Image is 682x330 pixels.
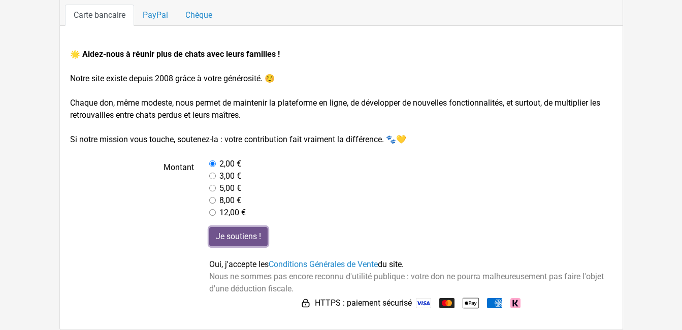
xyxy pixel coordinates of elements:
label: Montant [62,158,202,219]
img: Mastercard [439,298,454,308]
label: 5,00 € [219,182,241,194]
label: 12,00 € [219,207,246,219]
form: Notre site existe depuis 2008 grâce à votre générosité. ☺️ Chaque don, même modeste, nous permet ... [70,48,612,311]
span: Nous ne sommes pas encore reconnu d'utilité publique : votre don ne pourra malheureusement pas fa... [209,272,604,293]
label: 8,00 € [219,194,241,207]
img: Visa [416,298,431,308]
img: Klarna [510,298,521,308]
label: 2,00 € [219,158,241,170]
strong: 🌟 Aidez-nous à réunir plus de chats avec leurs familles ! [70,49,280,59]
input: Je soutiens ! [209,227,268,246]
a: PayPal [134,5,177,26]
img: HTTPS : paiement sécurisé [301,298,311,308]
span: HTTPS : paiement sécurisé [315,297,412,309]
a: Chèque [177,5,221,26]
label: 3,00 € [219,170,241,182]
a: Conditions Générales de Vente [269,259,378,269]
span: Oui, j'accepte les du site. [209,259,404,269]
img: Apple Pay [463,295,479,311]
img: American Express [487,298,502,308]
a: Carte bancaire [65,5,134,26]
